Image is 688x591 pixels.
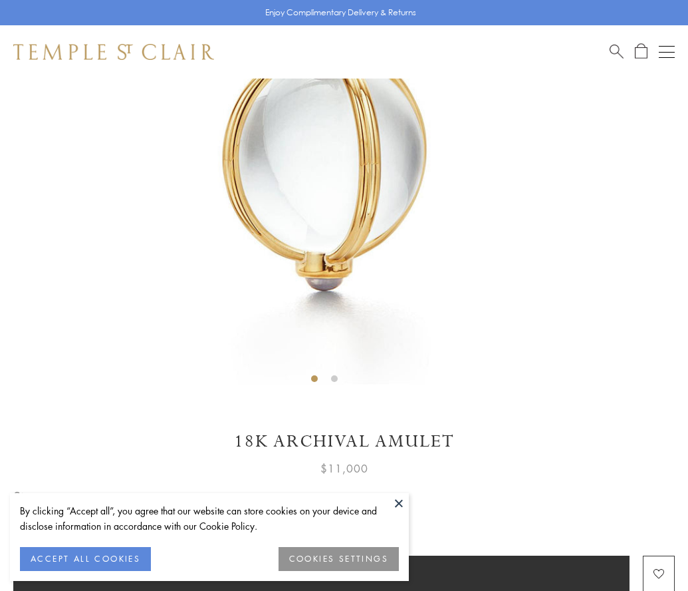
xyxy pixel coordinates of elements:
button: COOKIES SETTINGS [279,547,399,571]
h1: 18K Archival Amulet [13,430,675,453]
span: $11,000 [320,460,368,477]
img: Temple St. Clair [13,44,214,60]
a: Search [610,43,624,60]
a: Open Shopping Bag [635,43,647,60]
span: Size: [13,486,43,508]
div: By clicking “Accept all”, you agree that our website can store cookies on your device and disclos... [20,503,399,534]
button: Open navigation [659,44,675,60]
button: ACCEPT ALL COOKIES [20,547,151,571]
p: Enjoy Complimentary Delivery & Returns [265,6,416,19]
